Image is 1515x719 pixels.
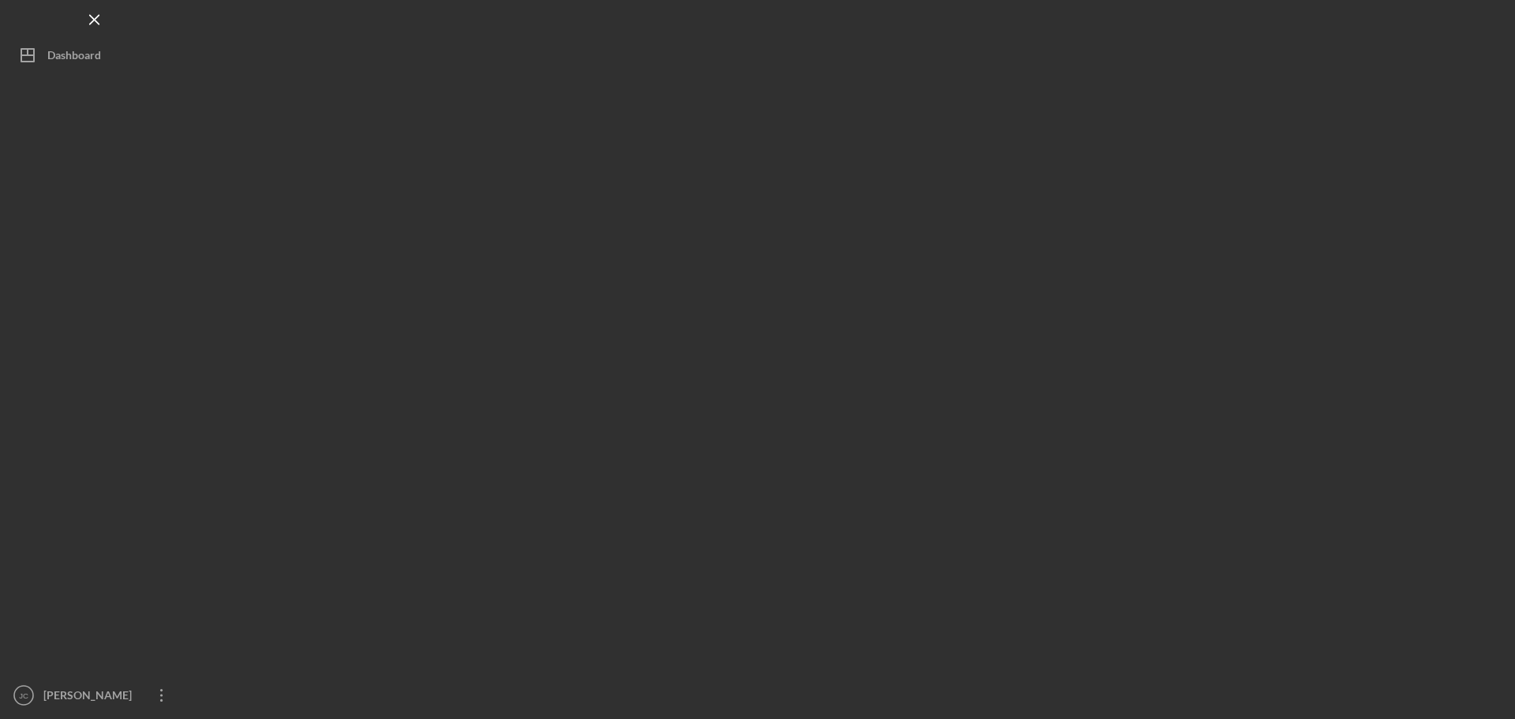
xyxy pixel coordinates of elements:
[47,39,101,75] div: Dashboard
[19,691,28,700] text: JC
[8,39,181,71] button: Dashboard
[39,680,142,715] div: [PERSON_NAME]
[8,680,181,711] button: JC[PERSON_NAME]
